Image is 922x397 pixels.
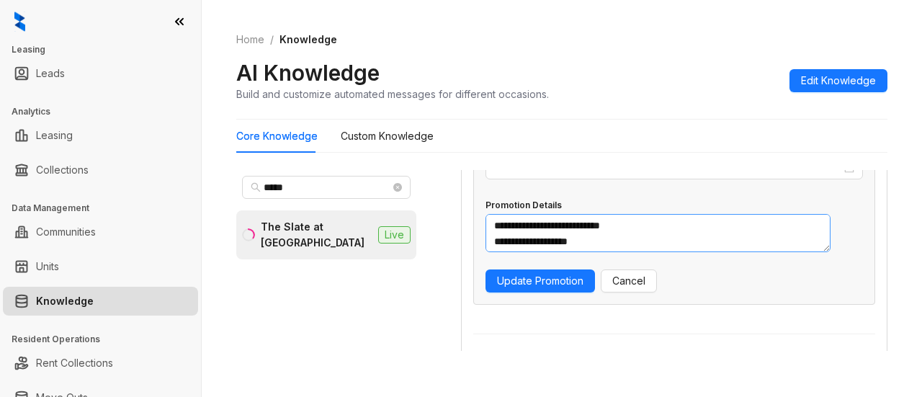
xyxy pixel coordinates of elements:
a: Knowledge [36,287,94,316]
li: Units [3,252,198,281]
span: close-circle [393,183,402,192]
li: Knowledge [3,287,198,316]
li: / [270,32,274,48]
h3: Analytics [12,105,201,118]
a: Leads [36,59,65,88]
li: Rent Collections [3,349,198,378]
span: Edit Knowledge [801,73,876,89]
div: Custom Knowledge [341,128,434,144]
span: Cancel [612,273,645,289]
h2: AI Knowledge [236,59,380,86]
a: Leasing [36,121,73,150]
button: Cancel [601,269,657,293]
img: logo [14,12,25,32]
div: The Slate at [GEOGRAPHIC_DATA] [261,219,372,251]
li: Leasing [3,121,198,150]
a: Home [233,32,267,48]
div: Core Knowledge [236,128,318,144]
a: Collections [36,156,89,184]
button: Edit Knowledge [789,69,887,92]
span: search [251,182,261,192]
span: Knowledge [279,33,337,45]
h3: Resident Operations [12,333,201,346]
div: Promotion Details [485,199,562,213]
li: Collections [3,156,198,184]
li: Leads [3,59,198,88]
span: Live [378,226,411,244]
button: Update Promotion [485,269,595,293]
h3: Data Management [12,202,201,215]
a: Units [36,252,59,281]
div: Build and customize automated messages for different occasions. [236,86,549,102]
a: Communities [36,218,96,246]
li: Communities [3,218,198,246]
span: Update Promotion [497,273,583,289]
h3: Leasing [12,43,201,56]
a: Rent Collections [36,349,113,378]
